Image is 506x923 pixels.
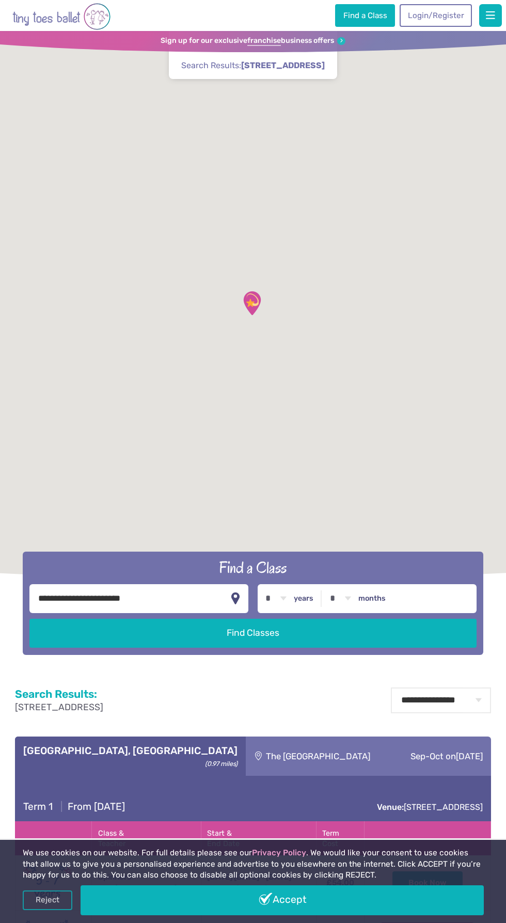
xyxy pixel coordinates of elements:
[202,757,238,768] small: (0.97 miles)
[169,31,337,79] div: Search Results:
[400,4,472,27] a: Login/Register
[161,36,345,46] a: Sign up for our exclusivefranchisebusiness offers
[247,36,281,46] strong: franchise
[23,745,238,757] h3: [GEOGRAPHIC_DATA], [GEOGRAPHIC_DATA]
[392,737,491,776] div: Sep-Oct on
[246,737,392,776] div: The [GEOGRAPHIC_DATA]
[456,751,483,761] span: [DATE]
[377,802,404,812] strong: Venue:
[235,286,269,320] div: The Elgar centre
[15,701,103,714] p: [STREET_ADDRESS]
[335,4,395,27] a: Find a Class
[23,848,484,881] p: We use cookies on our website. For full details please see our . We would like your consent to us...
[29,619,477,648] button: Find Classes
[358,594,386,603] label: months
[201,822,316,855] th: Start & End Date
[12,2,110,31] img: tiny toes ballet
[92,822,201,855] th: Class & Teacher
[81,885,484,915] a: Accept
[252,848,306,857] a: Privacy Policy
[317,822,365,855] th: Term Cost
[29,557,477,578] h2: Find a Class
[23,801,53,812] span: Term 1
[377,802,483,812] a: Venue:[STREET_ADDRESS]
[23,890,72,910] a: Reject
[241,60,325,70] strong: [STREET_ADDRESS]
[55,801,67,812] span: |
[15,687,103,701] h2: Search Results:
[23,801,124,813] h4: From [DATE]
[294,594,313,603] label: years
